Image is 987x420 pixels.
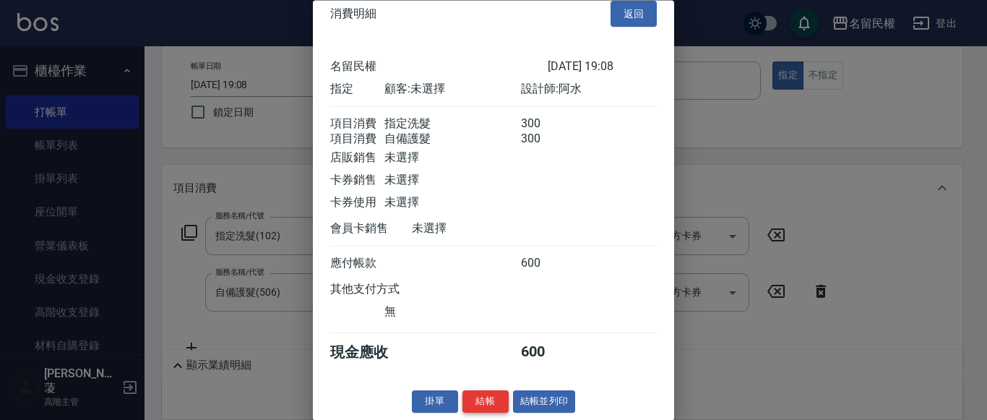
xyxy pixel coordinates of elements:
[384,117,520,132] div: 指定洗髮
[513,391,576,413] button: 結帳並列印
[330,257,384,272] div: 應付帳款
[521,343,575,363] div: 600
[521,257,575,272] div: 600
[330,343,412,363] div: 現金應收
[330,82,384,98] div: 指定
[412,391,458,413] button: 掛單
[521,117,575,132] div: 300
[412,222,548,237] div: 未選擇
[521,132,575,147] div: 300
[548,60,657,75] div: [DATE] 19:08
[384,305,520,320] div: 無
[330,222,412,237] div: 會員卡銷售
[462,391,509,413] button: 結帳
[330,7,376,21] span: 消費明細
[330,117,384,132] div: 項目消費
[384,132,520,147] div: 自備護髮
[330,60,548,75] div: 名留民權
[384,151,520,166] div: 未選擇
[330,196,384,211] div: 卡券使用
[384,82,520,98] div: 顧客: 未選擇
[330,151,384,166] div: 店販銷售
[521,82,657,98] div: 設計師: 阿水
[330,173,384,189] div: 卡券銷售
[384,196,520,211] div: 未選擇
[384,173,520,189] div: 未選擇
[611,1,657,27] button: 返回
[330,132,384,147] div: 項目消費
[330,283,439,298] div: 其他支付方式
